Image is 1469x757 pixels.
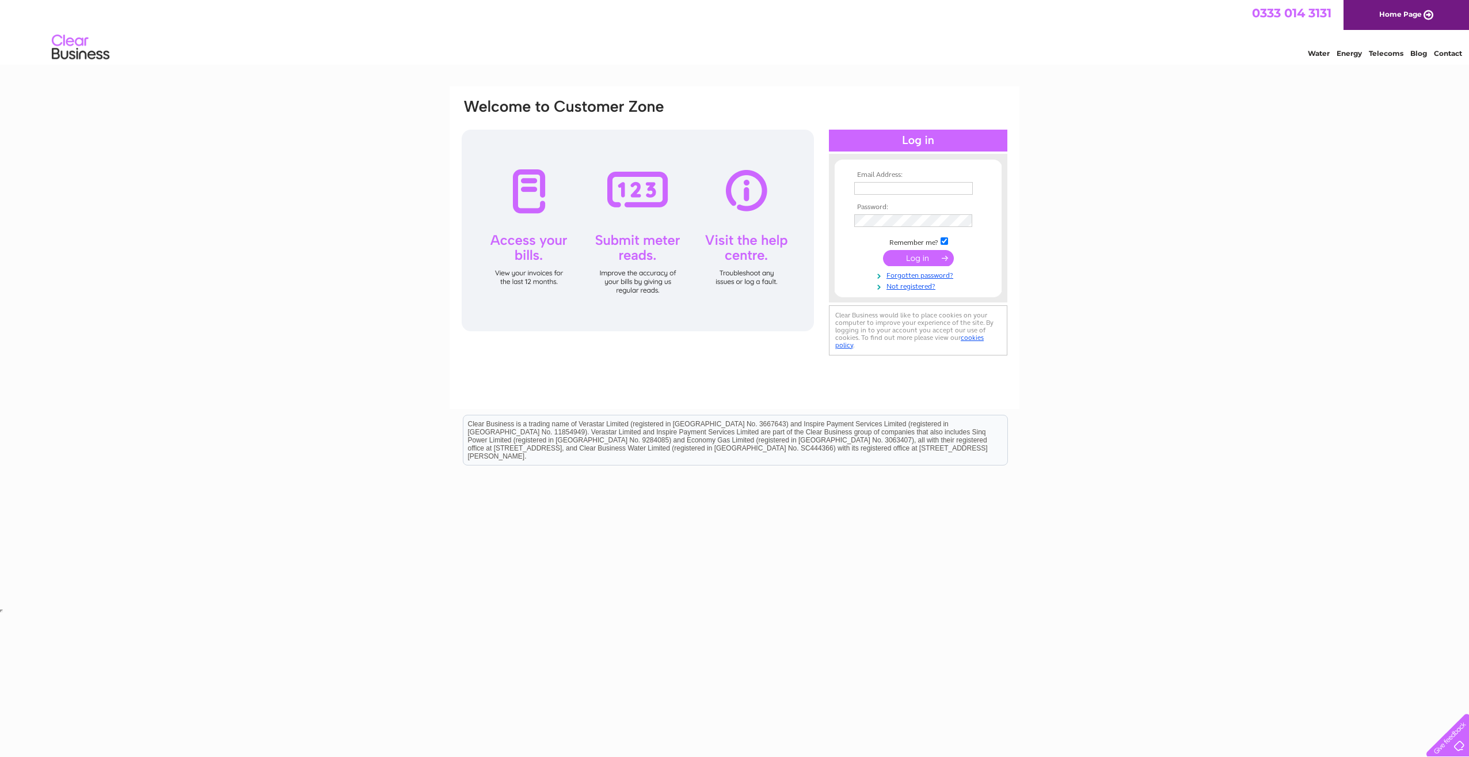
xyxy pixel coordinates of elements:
th: Password: [851,203,985,211]
a: Blog [1410,49,1427,58]
a: 0333 014 3131 [1252,6,1331,20]
input: Submit [883,250,954,266]
a: Not registered? [854,280,985,291]
th: Email Address: [851,171,985,179]
a: Water [1308,49,1330,58]
a: cookies policy [835,334,984,349]
td: Remember me? [851,236,985,247]
a: Contact [1434,49,1462,58]
img: logo.png [51,30,110,65]
div: Clear Business is a trading name of Verastar Limited (registered in [GEOGRAPHIC_DATA] No. 3667643... [463,6,1007,56]
a: Forgotten password? [854,269,985,280]
a: Telecoms [1369,49,1403,58]
a: Energy [1337,49,1362,58]
div: Clear Business would like to place cookies on your computer to improve your experience of the sit... [829,305,1007,355]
